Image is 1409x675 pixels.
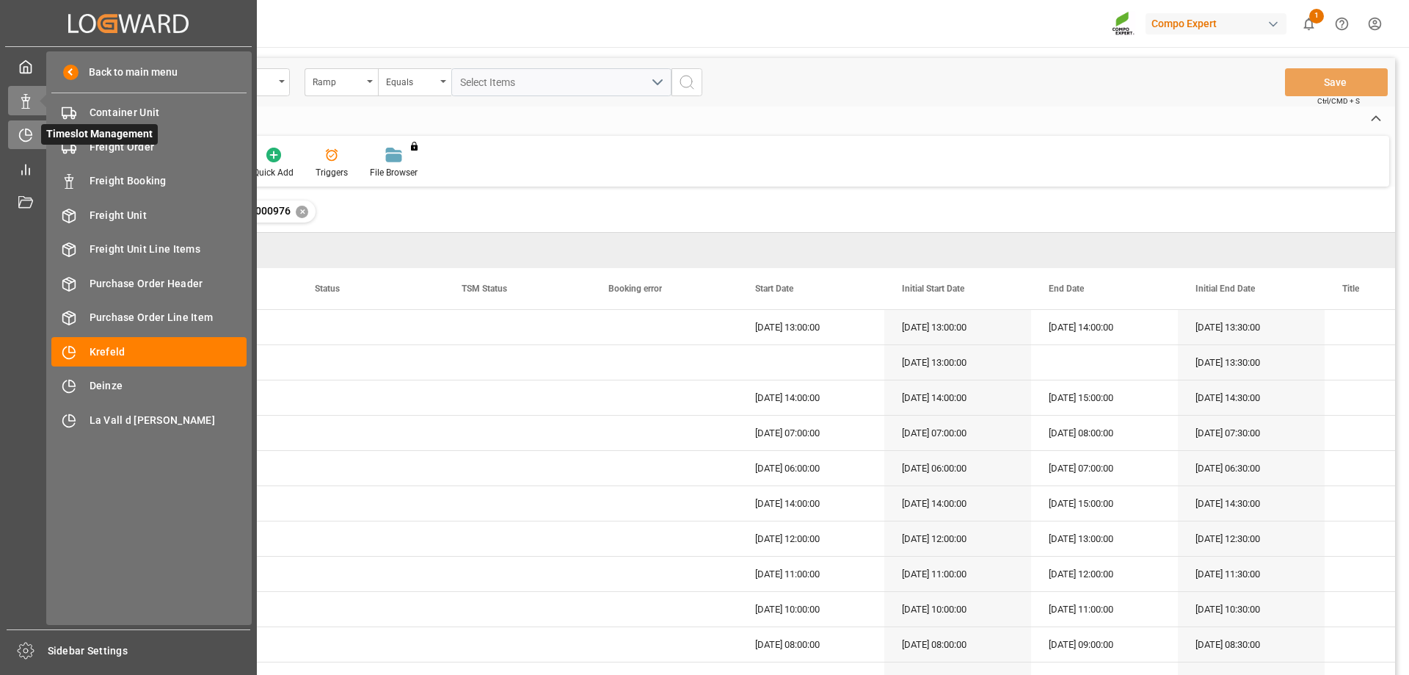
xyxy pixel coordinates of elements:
[1292,7,1325,40] button: show 1 new notifications
[884,627,1031,662] div: [DATE] 08:00:00
[1178,521,1325,556] div: [DATE] 12:30:00
[738,380,884,415] div: [DATE] 14:00:00
[884,416,1031,450] div: [DATE] 07:00:00
[884,521,1031,556] div: [DATE] 12:00:00
[51,167,247,195] a: Freight Booking
[8,189,249,217] a: Document Management
[90,413,247,428] span: La Vall d [PERSON_NAME]
[884,451,1031,486] div: [DATE] 06:00:00
[51,132,247,161] a: Freight Order
[1031,416,1178,450] div: [DATE] 08:00:00
[51,201,247,229] a: Freight Unit
[738,592,884,627] div: [DATE] 10:00:00
[1049,284,1084,294] span: End Date
[1031,521,1178,556] div: [DATE] 13:00:00
[51,269,247,297] a: Purchase Order Header
[1285,68,1388,96] button: Save
[451,68,671,96] button: open menu
[90,242,247,257] span: Freight Unit Line Items
[313,72,363,89] div: Ramp
[755,284,793,294] span: Start Date
[8,120,249,149] a: Timeslot ManagementTimeslot Management
[232,205,291,217] span: 2000000976
[884,345,1031,380] div: [DATE] 13:00:00
[1146,13,1286,35] div: Compo Expert
[90,105,247,120] span: Container Unit
[90,276,247,292] span: Purchase Order Header
[315,284,340,294] span: Status
[296,206,308,218] div: ✕
[671,68,702,96] button: search button
[884,557,1031,591] div: [DATE] 11:00:00
[51,372,247,400] a: Deinze
[90,140,247,155] span: Freight Order
[884,310,1031,344] div: [DATE] 13:00:00
[1317,95,1360,107] span: Ctrl/CMD + S
[1178,557,1325,591] div: [DATE] 11:30:00
[1031,310,1178,344] div: [DATE] 14:00:00
[738,627,884,662] div: [DATE] 08:00:00
[1146,10,1292,37] button: Compo Expert
[1178,486,1325,521] div: [DATE] 14:30:00
[1031,627,1178,662] div: [DATE] 09:00:00
[884,380,1031,415] div: [DATE] 14:00:00
[1178,451,1325,486] div: [DATE] 06:30:00
[386,72,436,89] div: Equals
[1195,284,1255,294] span: Initial End Date
[902,284,964,294] span: Initial Start Date
[1031,592,1178,627] div: [DATE] 11:00:00
[51,235,247,264] a: Freight Unit Line Items
[51,337,247,366] a: Krefeld
[1325,7,1358,40] button: Help Center
[41,124,158,145] span: Timeslot Management
[1031,557,1178,591] div: [DATE] 12:00:00
[1178,380,1325,415] div: [DATE] 14:30:00
[316,166,348,179] div: Triggers
[1031,486,1178,521] div: [DATE] 15:00:00
[738,521,884,556] div: [DATE] 12:00:00
[305,68,378,96] button: open menu
[8,154,249,183] a: My Reports
[1178,592,1325,627] div: [DATE] 10:30:00
[1178,345,1325,380] div: [DATE] 13:30:00
[738,557,884,591] div: [DATE] 11:00:00
[51,98,247,127] a: Container Unit
[1031,451,1178,486] div: [DATE] 07:00:00
[51,405,247,434] a: La Vall d [PERSON_NAME]
[253,166,294,179] div: Quick Add
[48,643,251,659] span: Sidebar Settings
[608,284,662,294] span: Booking error
[1178,416,1325,450] div: [DATE] 07:30:00
[1309,9,1324,24] span: 1
[378,68,451,96] button: open menu
[1178,627,1325,662] div: [DATE] 08:30:00
[738,486,884,521] div: [DATE] 14:00:00
[462,284,507,294] span: TSM Status
[90,173,247,189] span: Freight Booking
[1112,11,1135,37] img: Screenshot%202023-09-29%20at%2010.02.21.png_1712312052.png
[738,451,884,486] div: [DATE] 06:00:00
[460,76,523,88] span: Select Items
[884,592,1031,627] div: [DATE] 10:00:00
[79,65,178,80] span: Back to main menu
[1342,284,1359,294] span: Title
[90,310,247,325] span: Purchase Order Line Item
[884,486,1031,521] div: [DATE] 14:00:00
[90,378,247,394] span: Deinze
[1031,380,1178,415] div: [DATE] 15:00:00
[51,303,247,332] a: Purchase Order Line Item
[738,416,884,450] div: [DATE] 07:00:00
[90,208,247,223] span: Freight Unit
[1178,310,1325,344] div: [DATE] 13:30:00
[8,52,249,81] a: My Cockpit
[90,344,247,360] span: Krefeld
[738,310,884,344] div: [DATE] 13:00:00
